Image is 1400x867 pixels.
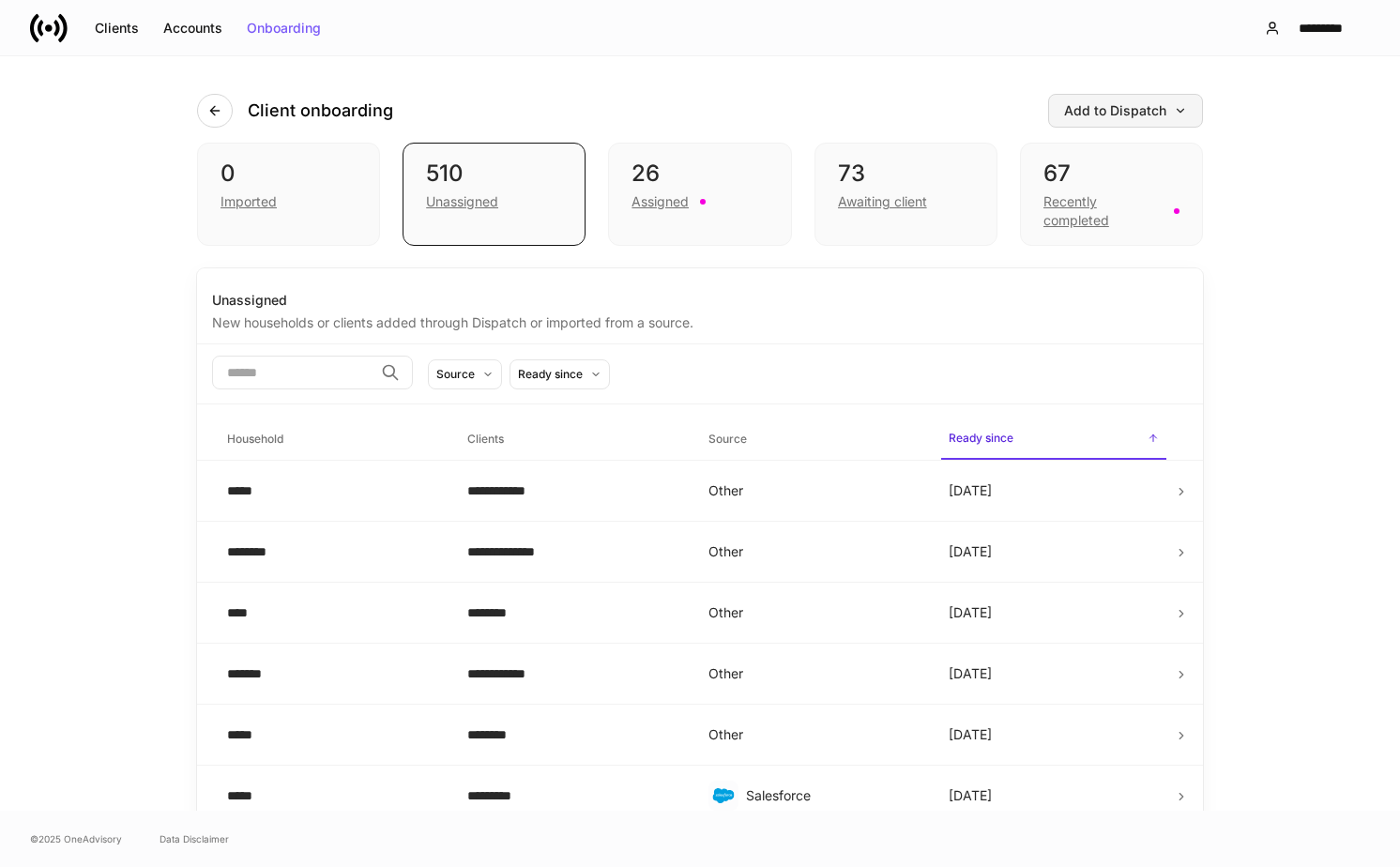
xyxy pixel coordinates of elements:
[949,664,992,683] p: [DATE]
[426,159,562,189] div: 510
[212,310,1188,332] div: New households or clients added through Dispatch or imported from a source.
[403,143,586,246] div: 510Unassigned
[693,583,934,644] td: Other
[518,365,583,383] div: Ready since
[949,481,992,500] p: [DATE]
[949,786,992,805] p: [DATE]
[608,143,791,246] div: 26Assigned
[814,143,997,246] div: 73Awaiting client
[838,159,974,189] div: 73
[510,359,610,389] button: Ready since
[941,419,1166,460] span: Ready since
[460,420,685,459] span: Clients
[632,192,689,211] div: Assigned
[83,13,151,43] button: Clients
[220,420,445,459] span: Household
[693,461,934,522] td: Other
[949,542,992,561] p: [DATE]
[949,603,992,622] p: [DATE]
[632,159,768,189] div: 26
[467,430,504,448] h6: Clients
[197,143,380,246] div: 0Imported
[693,522,934,583] td: Other
[221,159,357,189] div: 0
[436,365,475,383] div: Source
[708,430,747,448] h6: Source
[693,705,934,766] td: Other
[227,430,283,448] h6: Household
[949,429,1013,447] h6: Ready since
[151,13,235,43] button: Accounts
[1043,159,1179,189] div: 67
[426,192,498,211] div: Unassigned
[247,22,321,35] div: Onboarding
[949,725,992,744] p: [DATE]
[693,644,934,705] td: Other
[163,22,222,35] div: Accounts
[212,291,1188,310] div: Unassigned
[235,13,333,43] button: Onboarding
[248,99,393,122] h4: Client onboarding
[701,420,926,459] span: Source
[838,192,927,211] div: Awaiting client
[1048,94,1203,128] button: Add to Dispatch
[1064,104,1187,117] div: Add to Dispatch
[428,359,502,389] button: Source
[95,22,139,35] div: Clients
[221,192,277,211] div: Imported
[1043,192,1163,230] div: Recently completed
[746,786,919,805] div: Salesforce
[30,831,122,846] span: © 2025 OneAdvisory
[160,831,229,846] a: Data Disclaimer
[1020,143,1203,246] div: 67Recently completed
